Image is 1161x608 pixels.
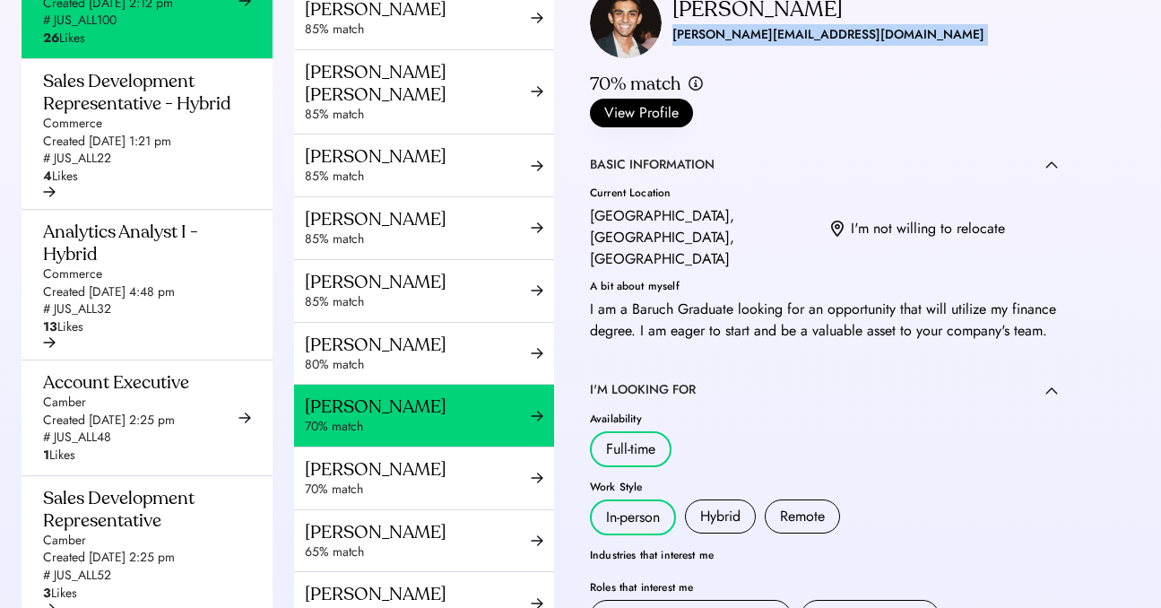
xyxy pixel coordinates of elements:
[43,12,117,30] div: # JUS_ALL100
[531,410,543,422] img: arrow-right-black.svg
[672,24,984,46] div: [PERSON_NAME][EMAIL_ADDRESS][DOMAIN_NAME]
[305,61,531,106] div: [PERSON_NAME] [PERSON_NAME]
[305,395,531,418] div: [PERSON_NAME]
[590,482,1058,492] div: Work Style
[43,584,51,602] strong: 3
[43,29,59,47] strong: 26
[590,582,1058,593] div: Roles that interest me
[305,583,531,605] div: [PERSON_NAME]
[43,429,111,447] div: # JUS_ALL48
[305,168,531,186] div: 85% match
[43,300,111,318] div: # JUS_ALL32
[43,265,102,283] div: Commerce
[305,145,531,168] div: [PERSON_NAME]
[43,567,111,585] div: # JUS_ALL52
[590,281,1058,291] div: A bit about myself
[590,550,1058,560] div: Industries that interest me
[590,299,1058,342] div: I am a Baruch Graduate looking for an opportunity that will utilize my finance degree. I am eager...
[43,394,86,412] div: Camber
[43,532,86,550] div: Camber
[43,585,77,603] div: Likes
[43,317,57,335] strong: 13
[43,412,175,430] div: Created [DATE] 2:25 pm
[606,507,660,528] div: In-person
[305,481,531,499] div: 70% match
[43,336,56,349] img: arrow-right-black.svg
[43,186,56,198] img: arrow-right-black.svg
[305,334,531,356] div: [PERSON_NAME]
[305,230,531,248] div: 85% match
[531,85,543,98] img: arrow-right-black.svg
[700,506,741,527] div: Hybrid
[43,167,52,185] strong: 4
[590,381,696,399] div: I'M LOOKING FOR
[305,458,531,481] div: [PERSON_NAME]
[305,106,531,124] div: 85% match
[43,446,49,464] strong: 1
[43,30,85,48] div: Likes
[531,284,543,297] img: arrow-right-black.svg
[531,221,543,234] img: arrow-right-black.svg
[831,221,844,239] img: location.svg
[305,521,531,543] div: [PERSON_NAME]
[43,150,111,168] div: # JUS_ALL22
[606,439,655,460] div: Full-time
[780,506,825,527] div: Remote
[688,75,704,92] img: info.svg
[590,205,817,270] div: [GEOGRAPHIC_DATA], [GEOGRAPHIC_DATA], [GEOGRAPHIC_DATA]
[590,413,1058,424] div: Availability
[43,221,240,265] div: Analytics Analyst I - Hybrid
[43,371,189,394] div: Account Executive
[305,543,531,561] div: 65% match
[43,283,175,301] div: Created [DATE] 4:48 pm
[531,472,543,484] img: arrow-right-black.svg
[305,356,531,374] div: 80% match
[43,115,102,133] div: Commerce
[1045,387,1058,395] img: caret-up.svg
[43,168,78,186] div: Likes
[43,318,83,336] div: Likes
[590,99,693,127] button: View Profile
[305,21,531,39] div: 85% match
[851,218,1005,239] div: I'm not willing to relocate
[590,187,817,198] div: Current Location
[43,549,175,567] div: Created [DATE] 2:25 pm
[531,347,543,360] img: arrow-right-black.svg
[590,73,680,95] div: 70% match
[43,133,171,151] div: Created [DATE] 1:21 pm
[305,271,531,293] div: [PERSON_NAME]
[43,447,75,465] div: Likes
[305,208,531,230] div: [PERSON_NAME]
[590,156,715,174] div: BASIC INFORMATION
[531,12,543,24] img: arrow-right-black.svg
[531,534,543,547] img: arrow-right-black.svg
[43,70,240,115] div: Sales Development Representative - Hybrid
[1045,161,1058,169] img: caret-up.svg
[305,418,531,436] div: 70% match
[531,160,543,172] img: arrow-right-black.svg
[43,487,240,532] div: Sales Development Representative
[305,293,531,311] div: 85% match
[238,412,251,424] img: arrow-right-black.svg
